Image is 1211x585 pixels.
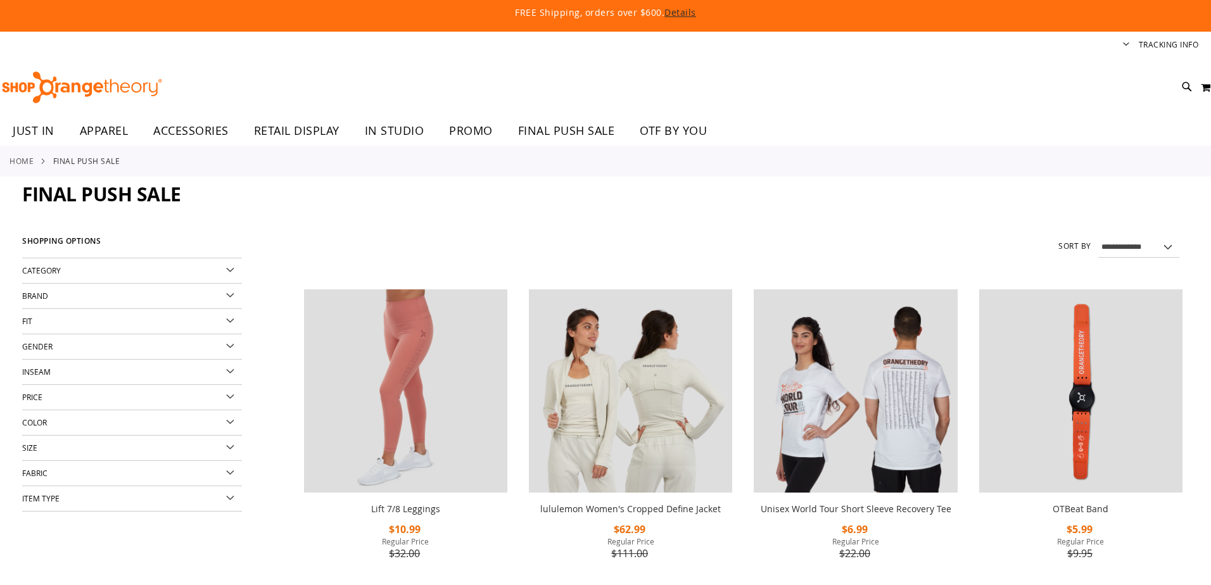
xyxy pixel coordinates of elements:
span: Category [22,265,61,275]
span: Item Type [22,493,60,503]
label: Sort By [1058,241,1091,251]
div: Inseam [22,360,242,385]
span: $9.95 [1067,546,1094,560]
p: FREE Shipping, orders over $600. [225,6,986,19]
span: $6.99 [842,522,870,536]
span: Price [22,392,42,402]
div: Fit [22,309,242,334]
img: Product image for Unisex World Tour Short Sleeve Recovery Tee [754,289,957,493]
button: Account menu [1123,39,1129,51]
strong: FINAL PUSH SALE [53,155,120,167]
strong: Shopping Options [22,231,242,258]
a: Home [10,155,34,167]
a: Product image for Unisex World Tour Short Sleeve Recovery Tee [754,289,957,495]
span: JUST IN [13,116,54,145]
a: Tracking Info [1139,39,1199,50]
a: Details [664,6,696,18]
a: APPAREL [67,116,141,146]
a: OTF BY YOU [627,116,720,146]
span: Regular Price [529,536,732,546]
span: Size [22,443,37,453]
span: Color [22,417,47,427]
span: RETAIL DISPLAY [254,116,339,145]
img: Product image for lululemon Define Jacket Cropped [529,289,732,493]
img: Product image for Lift 7/8 Leggings [304,289,507,493]
span: FINAL PUSH SALE [518,116,615,145]
span: IN STUDIO [365,116,424,145]
span: $32.00 [389,546,422,560]
div: Category [22,258,242,284]
span: ACCESSORIES [153,116,229,145]
div: Gender [22,334,242,360]
span: Regular Price [979,536,1182,546]
a: ACCESSORIES [141,116,241,146]
a: IN STUDIO [352,116,437,146]
span: FINAL PUSH SALE [22,181,181,207]
span: $10.99 [389,522,422,536]
div: Fabric [22,461,242,486]
div: Price [22,385,242,410]
span: $22.00 [839,546,872,560]
div: Size [22,436,242,461]
a: RETAIL DISPLAY [241,116,352,146]
a: Product image for Lift 7/8 Leggings [304,289,507,495]
span: $111.00 [611,546,650,560]
span: $62.99 [614,522,647,536]
a: Product image for lululemon Define Jacket Cropped [529,289,732,495]
span: Fabric [22,468,48,478]
span: PROMO [449,116,493,145]
a: OTBeat Band [1053,503,1108,515]
span: OTF BY YOU [640,116,707,145]
span: Fit [22,316,32,326]
a: Lift 7/8 Leggings [371,503,440,515]
div: Item Type [22,486,242,512]
a: lululemon Women's Cropped Define Jacket [540,503,721,515]
span: $5.99 [1067,522,1094,536]
a: OTBeat Band [979,289,1182,495]
span: Regular Price [304,536,507,546]
span: Inseam [22,367,51,377]
div: Color [22,410,242,436]
div: Brand [22,284,242,309]
a: PROMO [436,116,505,146]
span: Regular Price [754,536,957,546]
a: Unisex World Tour Short Sleeve Recovery Tee [761,503,951,515]
span: APPAREL [80,116,129,145]
span: Brand [22,291,48,301]
img: OTBeat Band [979,289,1182,493]
span: Gender [22,341,53,351]
a: FINAL PUSH SALE [505,116,628,145]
